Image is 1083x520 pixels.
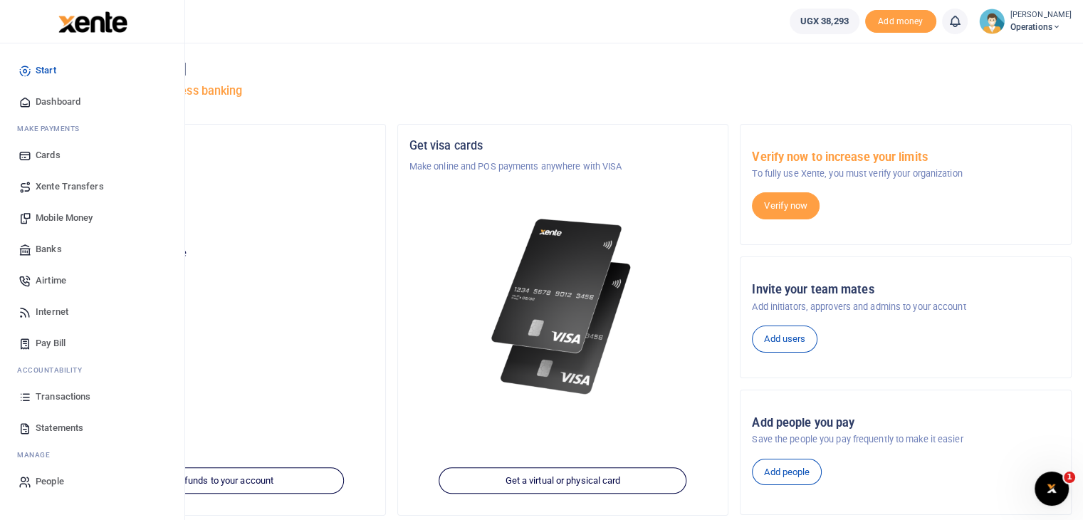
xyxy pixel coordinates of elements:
h5: Add people you pay [752,416,1060,430]
span: Mobile Money [36,211,93,225]
p: MAARIFASASA LIMITED [66,160,374,174]
h5: Organization [66,139,374,153]
span: Dashboard [36,95,80,109]
a: Internet [11,296,173,328]
span: Add money [865,10,936,33]
h5: Verify now to increase your limits [752,150,1060,165]
span: UGX 38,293 [800,14,849,28]
p: Add initiators, approvers and admins to your account [752,300,1060,314]
a: Banks [11,234,173,265]
a: UGX 38,293 [790,9,859,34]
li: Wallet ballance [784,9,865,34]
span: anage [24,449,51,460]
a: profile-user [PERSON_NAME] Operations [979,9,1072,34]
span: Pay Bill [36,336,66,350]
li: Toup your wallet [865,10,936,33]
a: Cards [11,140,173,171]
span: Transactions [36,390,90,404]
iframe: Intercom live chat [1035,472,1069,506]
a: Xente Transfers [11,171,173,202]
img: xente-_physical_cards.png [486,208,640,406]
a: logo-small logo-large logo-large [57,16,127,26]
a: Get a virtual or physical card [439,467,687,494]
span: countability [28,365,82,375]
a: Add funds to your account [96,467,344,494]
small: [PERSON_NAME] [1010,9,1072,21]
p: Your current account balance [66,246,374,261]
a: Add money [865,15,936,26]
h5: Invite your team mates [752,283,1060,297]
span: Cards [36,148,61,162]
a: Mobile Money [11,202,173,234]
h5: UGX 38,293 [66,264,374,279]
h5: Get visa cards [409,139,717,153]
img: logo-large [58,11,127,33]
a: Dashboard [11,86,173,118]
span: Banks [36,242,62,256]
a: Statements [11,412,173,444]
span: Airtime [36,274,66,288]
a: Add users [752,326,817,353]
p: Save the people you pay frequently to make it easier [752,432,1060,447]
span: Internet [36,305,68,319]
h5: Welcome to better business banking [54,84,1072,98]
span: Statements [36,421,83,435]
p: Make online and POS payments anywhere with VISA [409,160,717,174]
a: Transactions [11,381,173,412]
a: Start [11,55,173,86]
h5: Account [66,194,374,208]
img: profile-user [979,9,1005,34]
p: Operations [66,215,374,229]
a: Airtime [11,265,173,296]
span: ake Payments [24,123,80,134]
span: Operations [1010,21,1072,33]
p: To fully use Xente, you must verify your organization [752,167,1060,181]
span: Xente Transfers [36,180,104,194]
a: Add people [752,459,822,486]
li: M [11,118,173,140]
span: Start [36,63,56,78]
span: 1 [1064,472,1075,483]
a: Pay Bill [11,328,173,359]
h4: Hello [PERSON_NAME] [54,61,1072,77]
a: People [11,466,173,497]
li: Ac [11,359,173,381]
span: People [36,474,64,489]
a: Verify now [752,192,820,219]
li: M [11,444,173,466]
